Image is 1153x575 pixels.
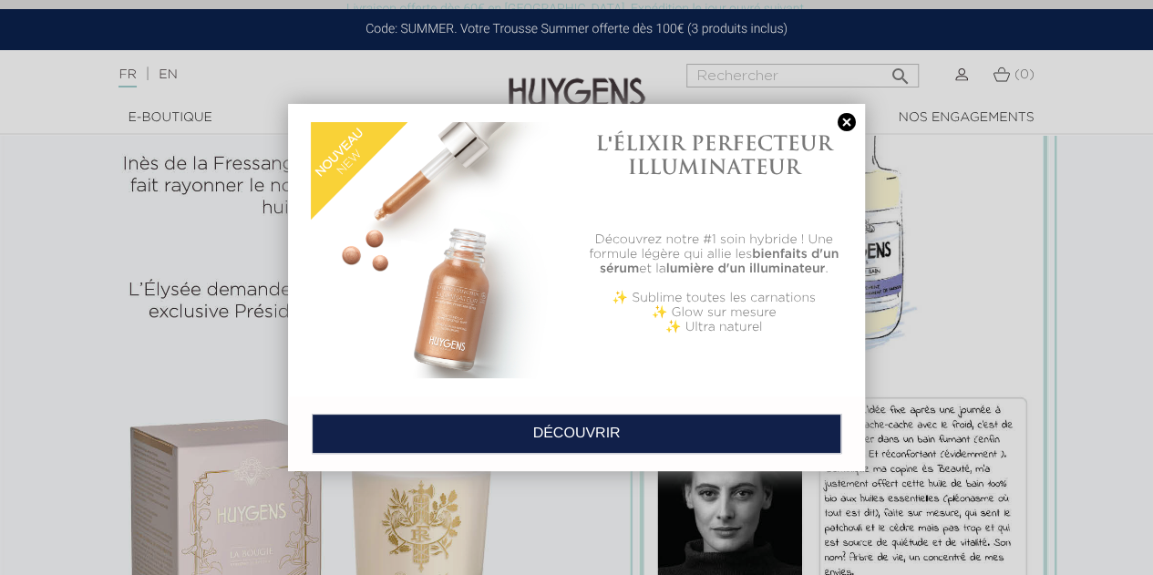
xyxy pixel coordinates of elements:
p: ✨ Glow sur mesure [586,305,842,320]
b: lumière d'un illuminateur [666,262,826,275]
b: bienfaits d'un sérum [600,248,839,275]
p: ✨ Sublime toutes les carnations [586,291,842,305]
p: Découvrez notre #1 soin hybride ! Une formule légère qui allie les et la . [586,232,842,276]
a: DÉCOUVRIR [312,414,841,454]
h1: L'ÉLIXIR PERFECTEUR ILLUMINATEUR [586,131,842,180]
p: ✨ Ultra naturel [586,320,842,334]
